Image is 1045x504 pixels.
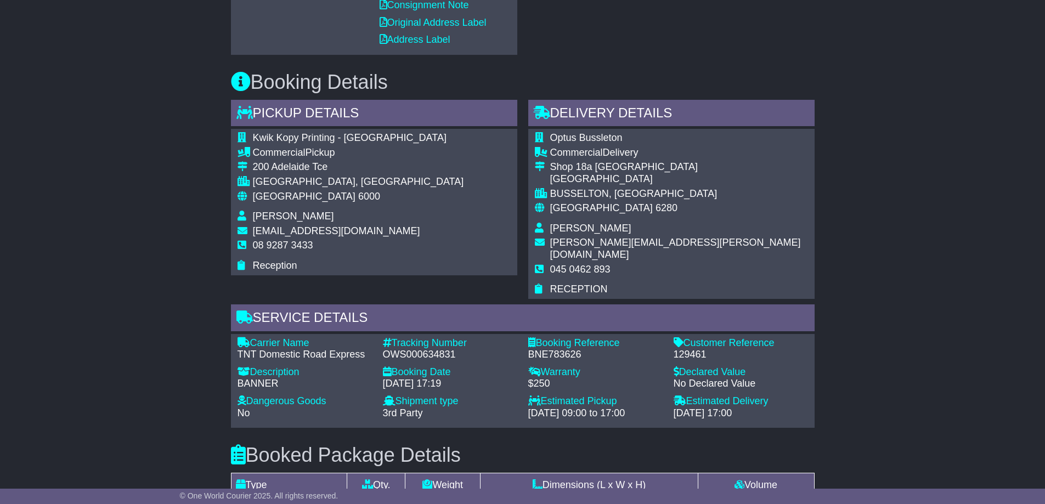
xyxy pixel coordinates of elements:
[238,407,250,418] span: No
[238,349,372,361] div: TNT Domestic Road Express
[347,473,405,497] td: Qty.
[674,378,808,390] div: No Declared Value
[383,366,517,378] div: Booking Date
[383,349,517,361] div: OWS000634831
[383,337,517,349] div: Tracking Number
[231,71,815,93] h3: Booking Details
[528,349,663,361] div: BNE783626
[253,147,464,159] div: Pickup
[231,444,815,466] h3: Booked Package Details
[253,211,334,222] span: [PERSON_NAME]
[358,191,380,202] span: 6000
[380,17,487,28] a: Original Address Label
[656,202,677,213] span: 6280
[674,337,808,349] div: Customer Reference
[550,161,808,173] div: Shop 18a [GEOGRAPHIC_DATA]
[550,284,608,295] span: RECEPTION
[528,395,663,407] div: Estimated Pickup
[550,173,808,185] div: [GEOGRAPHIC_DATA]
[528,100,815,129] div: Delivery Details
[253,225,420,236] span: [EMAIL_ADDRESS][DOMAIN_NAME]
[550,188,808,200] div: BUSSELTON, [GEOGRAPHIC_DATA]
[550,147,808,159] div: Delivery
[238,395,372,407] div: Dangerous Goods
[550,147,603,158] span: Commercial
[674,407,808,420] div: [DATE] 17:00
[698,473,814,497] td: Volume
[383,395,517,407] div: Shipment type
[383,378,517,390] div: [DATE] 17:19
[528,407,663,420] div: [DATE] 09:00 to 17:00
[481,473,698,497] td: Dimensions (L x W x H)
[383,407,423,418] span: 3rd Party
[674,349,808,361] div: 129461
[253,240,313,251] span: 08 9287 3433
[253,147,306,158] span: Commercial
[231,304,815,334] div: Service Details
[253,191,355,202] span: [GEOGRAPHIC_DATA]
[528,378,663,390] div: $250
[238,378,372,390] div: BANNER
[674,395,808,407] div: Estimated Delivery
[550,132,623,143] span: Optus Bussleton
[405,473,481,497] td: Weight
[238,366,372,378] div: Description
[528,366,663,378] div: Warranty
[253,176,464,188] div: [GEOGRAPHIC_DATA], [GEOGRAPHIC_DATA]
[550,202,653,213] span: [GEOGRAPHIC_DATA]
[180,491,338,500] span: © One World Courier 2025. All rights reserved.
[550,223,631,234] span: [PERSON_NAME]
[231,473,347,497] td: Type
[253,132,447,143] span: Kwik Kopy Printing - [GEOGRAPHIC_DATA]
[380,34,450,45] a: Address Label
[528,337,663,349] div: Booking Reference
[550,237,801,260] span: [PERSON_NAME][EMAIL_ADDRESS][PERSON_NAME][DOMAIN_NAME]
[550,264,611,275] span: 045 0462 893
[253,161,464,173] div: 200 Adelaide Tce
[238,337,372,349] div: Carrier Name
[231,100,517,129] div: Pickup Details
[253,260,297,271] span: Reception
[674,366,808,378] div: Declared Value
